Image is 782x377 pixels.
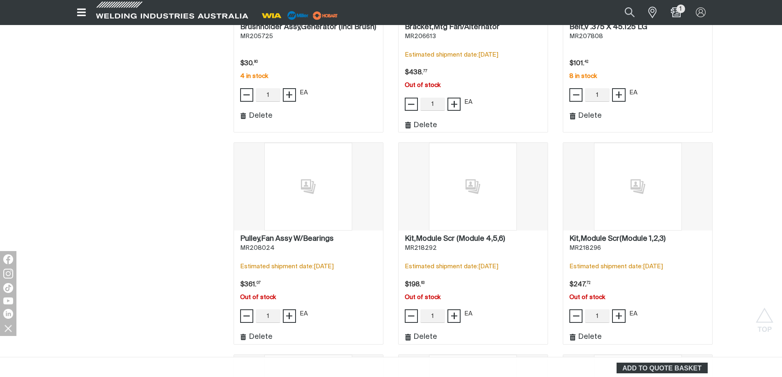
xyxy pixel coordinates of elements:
span: ADD TO QUOTE BASKET [622,363,702,373]
div: EA [464,98,541,107]
span: + [285,88,293,102]
button: Delete [405,118,437,132]
span: MR207808 [569,33,603,39]
sup: 80 [254,60,258,64]
img: miller [310,9,340,22]
span: 8 in stock [569,73,597,79]
span: − [243,88,250,102]
a: Bracket,Mtg Fan/Alternator [405,23,541,32]
img: TikTok [3,283,13,293]
span: Out of stock [405,294,440,300]
span: Estimated shipment date: [DATE] [569,262,706,272]
button: Scroll to top [755,308,774,326]
h2: Pulley,Fan Assy W/Bearings [240,235,334,242]
span: Delete [249,112,273,120]
span: + [450,97,458,111]
h2: Brushholder Assy,Generator (Incl Brush) [240,23,376,31]
span: Delete [413,333,437,341]
span: Out of stock [405,82,440,88]
span: + [450,309,458,323]
img: No image for this product [264,143,352,231]
span: $101. [569,55,588,72]
span: Delete [413,121,437,130]
button: Delete [569,330,602,344]
a: Belt,V .375 X 45.125 LG [569,23,706,32]
input: Product name or item number... [605,3,644,22]
span: Out of stock [569,294,605,300]
button: ADD TO QUOTE BASKET [617,363,708,373]
span: + [615,309,623,323]
sup: 42 [585,60,588,64]
div: Price [405,276,424,293]
span: MR205725 [240,33,273,39]
button: Search products [616,3,644,22]
img: Facebook [3,254,13,264]
h2: Kit,Module Scr (Module 4,5,6) [405,235,505,242]
span: Estimated shipment date: [DATE] [405,262,541,272]
img: YouTube [3,297,13,304]
button: Delete [569,109,602,123]
span: − [243,309,250,323]
a: Brushholder Assy,Generator (Incl Brush) [240,23,377,32]
div: EA [629,88,706,98]
div: Price [569,276,590,293]
img: No image for this product [594,143,682,231]
sup: 77 [423,70,427,73]
h2: Belt,V .375 X 45.125 LG [569,23,647,31]
div: Price [405,64,427,81]
span: Delete [578,112,602,120]
img: LinkedIn [3,309,13,319]
span: − [572,309,580,323]
span: − [572,88,580,102]
div: EA [629,309,706,319]
div: Price [240,55,258,72]
img: hide socials [1,321,15,335]
span: + [615,88,623,102]
span: Delete [249,333,273,341]
span: MR218296 [569,245,601,251]
h2: Bracket,Mtg Fan/Alternator [405,23,500,31]
a: Kit,Module Scr (Module 4,5,6) [405,234,541,244]
span: + [285,309,293,323]
sup: 63 [421,281,424,285]
span: Delete [578,333,602,341]
button: Delete [240,330,273,344]
button: Delete [405,330,437,344]
span: $30. [240,55,258,72]
h2: Kit,Module Scr(Module 1,2,3) [569,235,665,242]
div: Price [240,276,261,293]
sup: 07 [257,281,261,285]
span: Estimated shipment date: [DATE] [240,262,377,272]
span: 4 in stock [240,73,268,79]
span: $361. [240,276,261,293]
span: $198. [405,276,424,293]
div: Price [569,55,588,72]
a: miller [310,12,340,18]
span: − [407,309,415,323]
a: Kit,Module Scr(Module 1,2,3) [569,234,706,244]
span: Out of stock [240,294,276,300]
img: No image for this product [429,143,517,231]
div: EA [464,309,541,319]
div: EA [300,309,377,319]
img: Instagram [3,269,13,279]
div: EA [300,88,377,98]
span: Estimated shipment date: [DATE] [405,50,541,60]
span: $438. [405,64,427,81]
button: Delete [240,109,273,123]
span: − [407,97,415,111]
span: MR208024 [240,245,275,251]
span: MR218292 [405,245,437,251]
span: $247. [569,276,590,293]
span: MR206613 [405,33,436,39]
a: Pulley,Fan Assy W/Bearings [240,234,377,244]
sup: 72 [587,281,590,285]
